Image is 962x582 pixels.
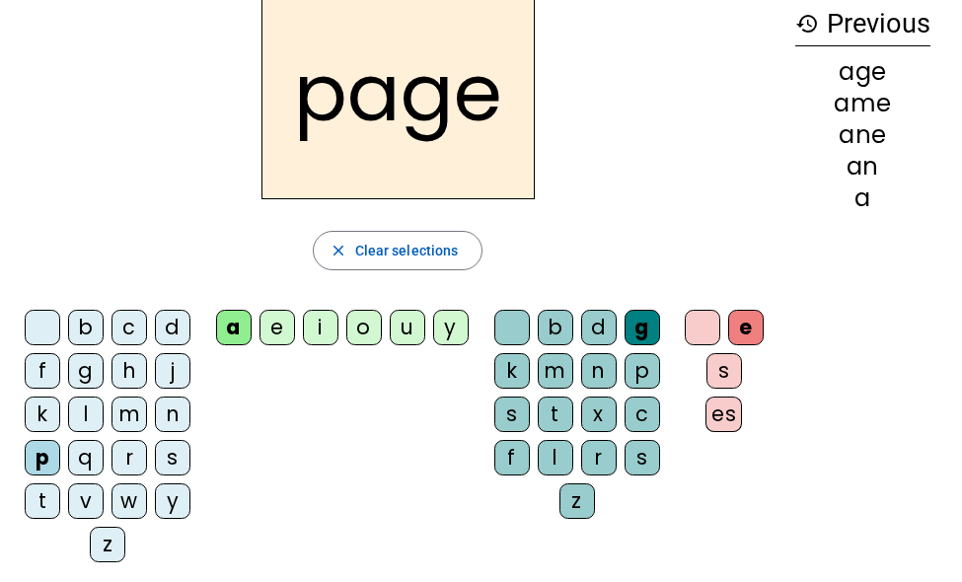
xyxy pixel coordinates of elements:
[581,353,617,389] div: n
[433,310,469,345] div: y
[494,353,530,389] div: k
[111,440,147,475] div: r
[313,231,483,270] button: Clear selections
[728,310,764,345] div: e
[706,353,742,389] div: s
[538,440,573,475] div: l
[795,12,819,36] mat-icon: history
[111,483,147,519] div: w
[25,440,60,475] div: p
[494,440,530,475] div: f
[111,397,147,432] div: m
[25,353,60,389] div: f
[705,397,742,432] div: es
[90,527,125,562] div: z
[355,239,459,262] span: Clear selections
[68,440,104,475] div: q
[625,310,660,345] div: g
[795,60,930,84] div: age
[68,353,104,389] div: g
[390,310,425,345] div: u
[581,440,617,475] div: r
[259,310,295,345] div: e
[68,397,104,432] div: l
[581,397,617,432] div: x
[330,242,347,259] mat-icon: close
[625,440,660,475] div: s
[155,353,190,389] div: j
[795,2,930,46] h3: Previous
[68,310,104,345] div: b
[25,397,60,432] div: k
[538,397,573,432] div: t
[155,310,190,345] div: d
[538,310,573,345] div: b
[559,483,595,519] div: z
[795,155,930,179] div: an
[795,186,930,210] div: a
[346,310,382,345] div: o
[625,397,660,432] div: c
[155,483,190,519] div: y
[303,310,338,345] div: i
[625,353,660,389] div: p
[538,353,573,389] div: m
[68,483,104,519] div: v
[795,92,930,115] div: ame
[581,310,617,345] div: d
[494,397,530,432] div: s
[795,123,930,147] div: ane
[155,440,190,475] div: s
[111,353,147,389] div: h
[25,483,60,519] div: t
[216,310,252,345] div: a
[111,310,147,345] div: c
[155,397,190,432] div: n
